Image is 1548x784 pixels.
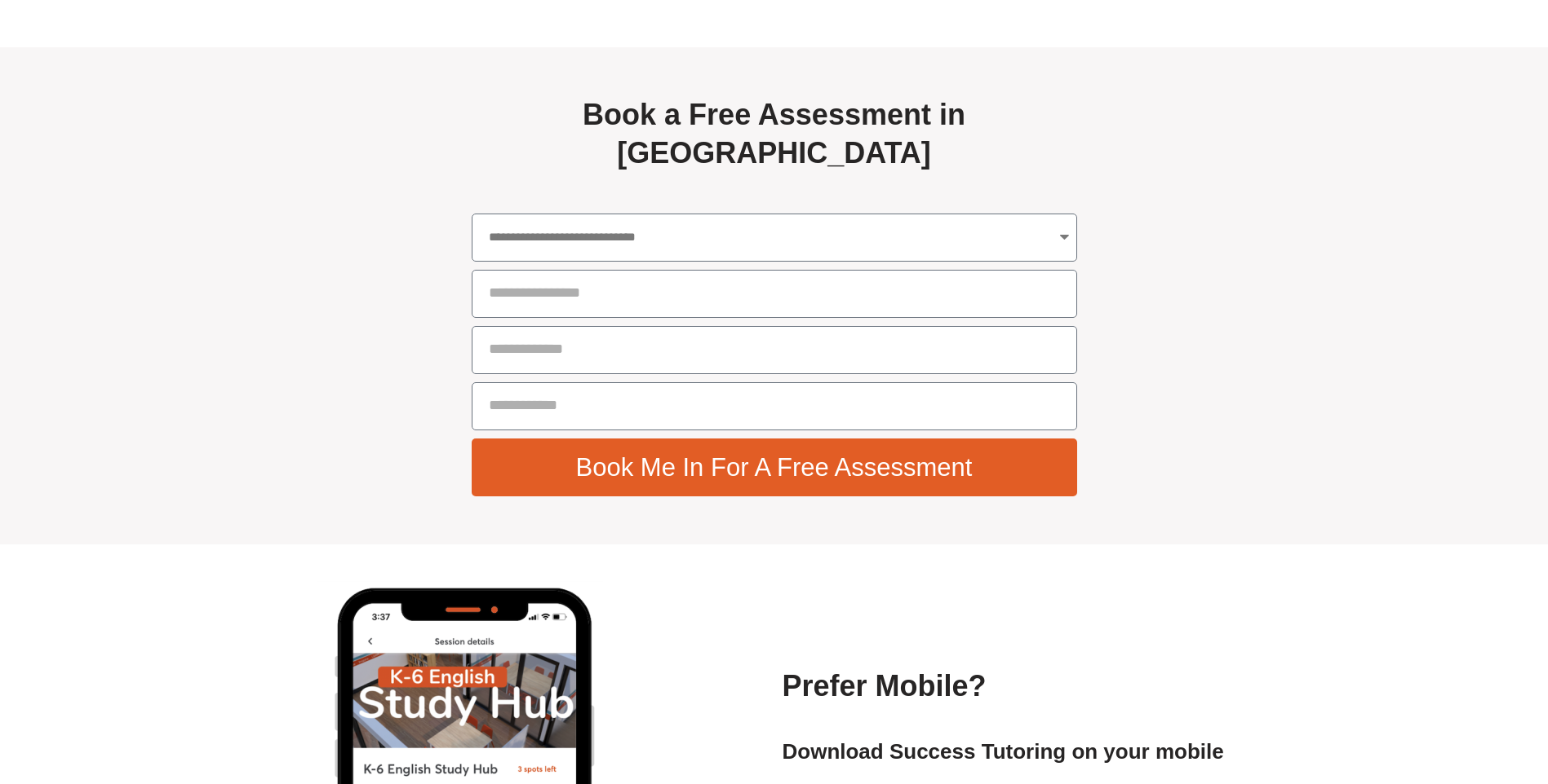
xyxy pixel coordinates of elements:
form: Free Assessment - Global [472,214,1077,504]
h2: Download Success Tutoring on your mobile [783,738,1231,766]
iframe: Chat Widget [1276,600,1548,784]
button: Book Me In For A Free Assessment [472,438,1077,496]
h2: Book a Free Assessment in [GEOGRAPHIC_DATA] [472,96,1077,173]
h2: Prefer Mobile? [783,667,1231,706]
span: Book Me In For A Free Assessment [576,455,973,480]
